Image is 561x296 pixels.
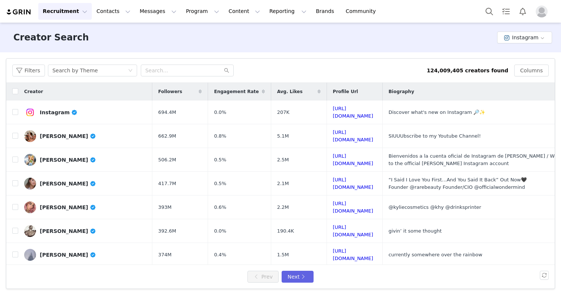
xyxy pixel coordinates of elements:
[24,249,146,261] a: [PERSON_NAME]
[498,3,514,20] a: Tasks
[24,178,36,190] img: v2
[214,251,226,259] span: 0.4%
[214,132,226,140] span: 0.8%
[427,67,508,75] div: 124,009,405 creators found
[536,6,548,17] img: placeholder-profile.jpg
[389,133,481,139] span: SIUUUbscribe to my Youtube Channel!
[135,3,181,20] button: Messages
[277,204,289,211] span: 2.2M
[40,252,96,258] div: [PERSON_NAME]
[333,224,373,237] a: [URL][DOMAIN_NAME]
[24,201,146,213] a: [PERSON_NAME]
[311,3,341,20] a: Brands
[333,248,373,261] a: [URL][DOMAIN_NAME]
[389,177,527,190] span: “I Said I Love You First…And You Said It Back” Out Now🖤 Founder @rarebeauty Founder/CIO @official...
[158,204,172,211] span: 393M
[214,156,226,164] span: 0.5%
[40,133,96,139] div: [PERSON_NAME]
[158,251,172,259] span: 374M
[214,88,259,95] span: Engagement Rate
[389,109,486,115] span: Discover what's new on Instagram 🔎✨
[277,251,289,259] span: 1.5M
[24,106,36,118] img: v2
[158,88,182,95] span: Followers
[13,31,89,44] h3: Creator Search
[38,3,92,20] button: Recruitment
[158,180,176,187] span: 417.7M
[158,132,176,140] span: 662.9M
[333,88,358,95] span: Profile Url
[40,228,96,234] div: [PERSON_NAME]
[277,156,289,164] span: 2.5M
[24,201,36,213] img: v2
[52,65,98,76] div: Search by Theme
[497,32,552,43] button: Instagram
[515,3,531,20] button: Notifications
[24,130,36,142] img: v2
[481,3,497,20] button: Search
[24,225,146,237] a: [PERSON_NAME]
[224,3,265,20] button: Content
[341,3,384,20] a: Community
[214,180,226,187] span: 0.5%
[277,132,289,140] span: 5.1M
[277,227,294,235] span: 190.4K
[389,88,414,95] span: Biography
[40,181,96,187] div: [PERSON_NAME]
[181,3,224,20] button: Program
[141,65,234,76] input: Search...
[24,88,43,95] span: Creator
[24,106,146,118] a: Instagram
[214,204,226,211] span: 0.6%
[333,106,373,119] a: [URL][DOMAIN_NAME]
[92,3,135,20] button: Contacts
[224,68,229,73] i: icon: search
[40,204,96,210] div: [PERSON_NAME]
[514,65,549,76] button: Columns
[158,156,176,164] span: 506.2M
[24,130,146,142] a: [PERSON_NAME]
[282,271,314,283] button: Next
[40,157,96,163] div: [PERSON_NAME]
[389,252,482,257] span: currently somewhere over the rainbow
[40,109,78,115] div: Instagram
[333,153,373,166] a: [URL][DOMAIN_NAME]
[24,178,146,190] a: [PERSON_NAME]
[277,180,289,187] span: 2.1M
[6,9,32,16] img: grin logo
[24,225,36,237] img: v2
[214,109,226,116] span: 0.0%
[158,109,176,116] span: 694.4M
[277,109,289,116] span: 207K
[333,129,373,142] a: [URL][DOMAIN_NAME]
[277,88,303,95] span: Avg. Likes
[531,6,555,17] button: Profile
[24,154,146,166] a: [PERSON_NAME]
[265,3,311,20] button: Reporting
[158,227,176,235] span: 392.6M
[333,177,373,190] a: [URL][DOMAIN_NAME]
[389,204,481,210] span: @kyliecosmetics @khy @drinksprinter
[247,271,279,283] button: Prev
[333,201,373,214] a: [URL][DOMAIN_NAME]
[128,68,133,73] i: icon: down
[389,228,442,234] span: givin’ it some thought
[24,249,36,261] img: v2
[12,65,45,76] button: Filters
[24,154,36,166] img: v2
[214,227,226,235] span: 0.0%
